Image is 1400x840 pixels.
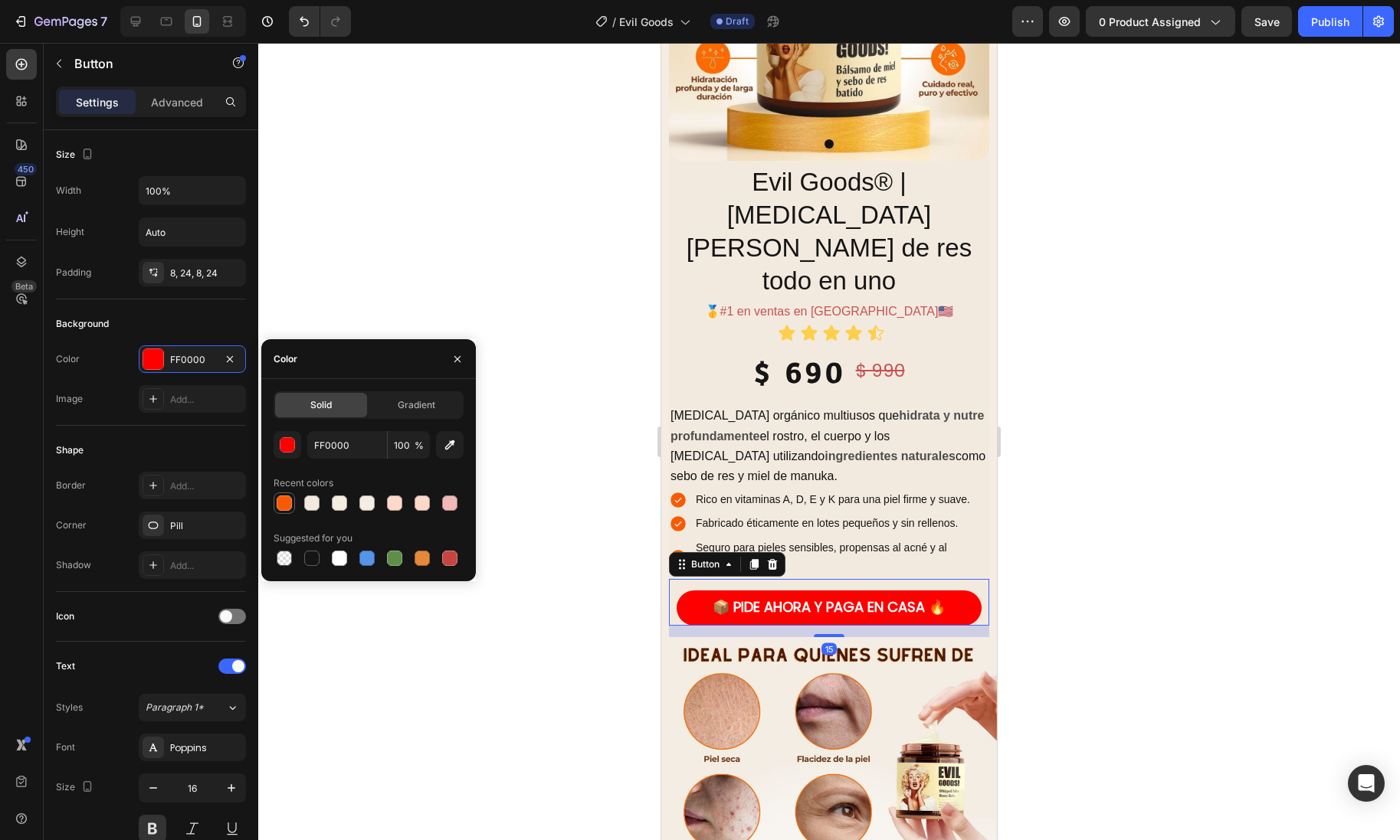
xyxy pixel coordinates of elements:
div: Shape [56,443,84,457]
div: 8, 24, 8, 24 [170,266,242,280]
span: % [415,439,424,453]
input: Eg: FFFFFF [307,431,387,459]
div: Icon [56,610,74,623]
span: Paragraph 1* [146,701,204,714]
div: Shadow [56,558,91,572]
div: Pill [170,519,242,533]
div: Poppins [170,741,242,755]
button: 0 product assigned [1086,6,1235,37]
div: Image [56,392,83,406]
div: Corner [56,518,87,532]
button: Publish [1298,6,1362,37]
div: Border [56,479,86,492]
p: Advanced [151,94,203,110]
div: Styles [56,701,83,714]
div: Undo/Redo [289,6,351,37]
div: Size [56,777,97,798]
div: Padding [56,266,91,279]
div: 450 [15,163,37,175]
div: Height [56,225,84,239]
div: Color [274,352,297,366]
span: Gradient [398,398,435,412]
div: Background [56,317,109,331]
div: Publish [1311,14,1349,30]
input: Auto [139,218,245,246]
div: Recent colors [274,476,333,490]
div: Size [56,145,97,165]
div: Open Intercom Messenger [1348,765,1385,802]
div: Text [56,659,75,673]
div: FF0000 [170,353,215,367]
span: 0 product assigned [1099,14,1201,30]
button: Save [1241,6,1292,37]
button: 7 [6,6,114,37]
div: Suggested for you [274,531,352,545]
div: Add... [170,479,242,493]
p: Button [74,54,205,73]
div: Beta [11,280,37,293]
button: Paragraph 1* [139,694,246,721]
div: Add... [170,393,242,407]
span: Draft [726,15,749,28]
div: Color [56,352,80,366]
div: Width [56,184,81,198]
span: / [612,14,616,30]
span: Solid [310,398,332,412]
div: Add... [170,559,242,573]
span: Save [1254,15,1280,28]
input: Auto [139,177,245,204]
span: Evil Goods [619,14,674,30]
p: 7 [100,12,107,31]
div: Font [56,740,75,754]
p: Settings [76,94,119,110]
iframe: Design area [661,43,997,840]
